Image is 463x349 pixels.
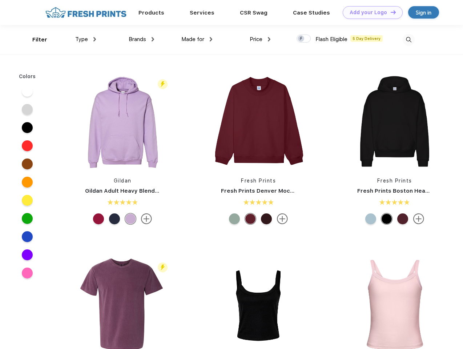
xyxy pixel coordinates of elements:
[109,213,120,224] div: Ht Sprt Drk Navy
[268,37,270,41] img: dropdown.png
[241,178,276,184] a: Fresh Prints
[413,213,424,224] img: more.svg
[397,213,408,224] div: Burgundy
[277,213,288,224] img: more.svg
[85,188,244,194] a: Gildan Adult Heavy Blend 8 Oz. 50/50 Hooded Sweatshirt
[377,178,412,184] a: Fresh Prints
[346,73,443,170] img: func=resize&h=266
[74,73,171,170] img: func=resize&h=266
[158,79,168,89] img: flash_active_toggle.svg
[32,36,47,44] div: Filter
[408,6,439,19] a: Sign in
[221,188,379,194] a: Fresh Prints Denver Mock Neck Heavyweight Sweatshirt
[141,213,152,224] img: more.svg
[261,213,272,224] div: Burgundy
[181,36,204,43] span: Made for
[152,37,154,41] img: dropdown.png
[93,37,96,41] img: dropdown.png
[391,10,396,14] img: DT
[416,8,431,17] div: Sign in
[365,213,376,224] div: Slate Blue
[43,6,129,19] img: fo%20logo%202.webp
[138,9,164,16] a: Products
[245,213,256,224] div: Crimson Red
[75,36,88,43] span: Type
[125,213,136,224] div: Orchid
[381,213,392,224] div: Black
[250,36,262,43] span: Price
[403,34,415,46] img: desktop_search.svg
[158,262,168,272] img: flash_active_toggle.svg
[210,37,212,41] img: dropdown.png
[93,213,104,224] div: Antiq Cherry Red
[129,36,146,43] span: Brands
[350,9,387,16] div: Add your Logo
[229,213,240,224] div: Sage Green
[350,35,383,42] span: 5 Day Delivery
[210,73,307,170] img: func=resize&h=266
[114,178,132,184] a: Gildan
[315,36,347,43] span: Flash Eligible
[13,73,41,80] div: Colors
